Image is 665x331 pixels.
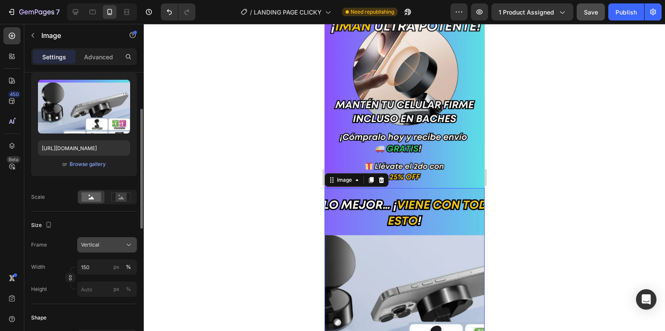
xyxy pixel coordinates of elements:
img: preview-image [38,80,130,134]
div: px [113,285,119,293]
button: Publish [608,3,644,20]
button: Vertical [77,237,137,253]
span: 1 product assigned [499,8,554,17]
div: Beta [6,156,20,163]
span: Need republishing [351,8,394,16]
label: Width [31,263,45,271]
div: % [126,285,131,293]
button: % [111,284,122,294]
div: Undo/Redo [161,3,195,20]
span: LANDING PAGE CLICKY [254,8,322,17]
span: / [250,8,252,17]
iframe: Design area [325,24,485,331]
p: Settings [42,52,66,61]
div: Browse gallery [70,160,106,168]
span: or [62,159,67,169]
button: px [123,262,134,272]
span: Vertical [81,241,99,249]
label: Height [31,285,47,293]
input: px% [77,259,137,275]
input: px% [77,282,137,297]
button: px [123,284,134,294]
div: Scale [31,193,45,201]
div: Size [31,220,54,231]
div: Open Intercom Messenger [636,289,656,310]
p: Image [41,30,114,41]
div: 450 [8,91,20,98]
p: 7 [56,7,60,17]
button: Browse gallery [69,160,106,168]
label: Frame [31,241,47,249]
span: Save [584,9,598,16]
div: Publish [616,8,637,17]
button: 1 product assigned [491,3,573,20]
div: px [113,263,119,271]
button: 7 [3,3,64,20]
button: % [111,262,122,272]
div: % [126,263,131,271]
p: Advanced [84,52,113,61]
div: Shape [31,314,46,322]
input: https://example.com/image.jpg [38,140,130,156]
button: Save [577,3,605,20]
